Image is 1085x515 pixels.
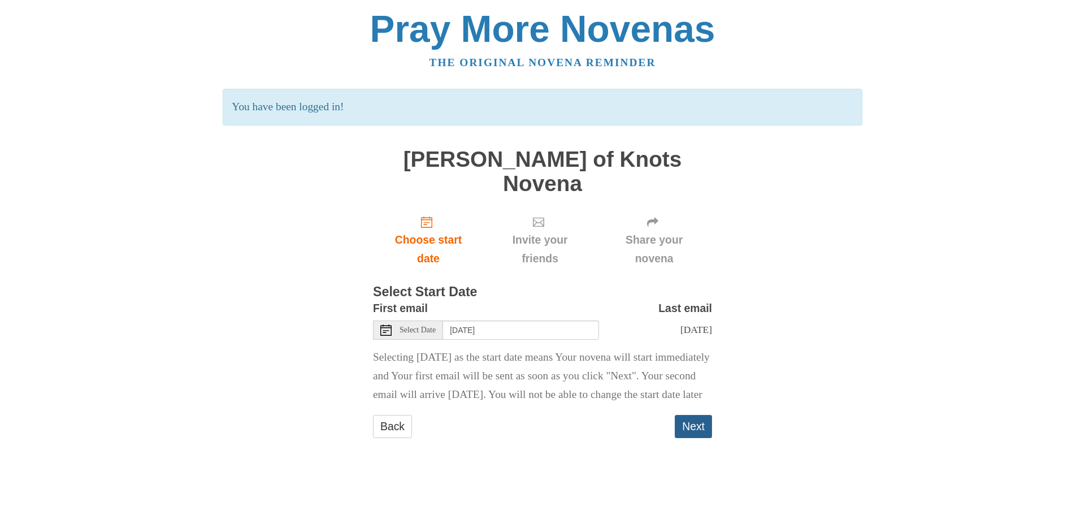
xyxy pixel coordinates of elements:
[384,231,472,268] span: Choose start date
[223,89,862,125] p: You have been logged in!
[373,299,428,318] label: First email
[443,321,599,340] input: Use the arrow keys to pick a date
[596,207,712,274] div: Click "Next" to confirm your start date first.
[370,8,715,50] a: Pray More Novenas
[400,326,436,334] span: Select Date
[429,57,656,68] a: The original novena reminder
[484,207,596,274] div: Click "Next" to confirm your start date first.
[680,324,712,335] span: [DATE]
[373,415,412,438] a: Back
[607,231,701,268] span: Share your novena
[495,231,585,268] span: Invite your friends
[658,299,712,318] label: Last email
[373,207,484,274] a: Choose start date
[675,415,712,438] button: Next
[373,348,712,404] p: Selecting [DATE] as the start date means Your novena will start immediately and Your first email ...
[373,285,712,300] h3: Select Start Date
[373,148,712,196] h1: [PERSON_NAME] of Knots Novena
